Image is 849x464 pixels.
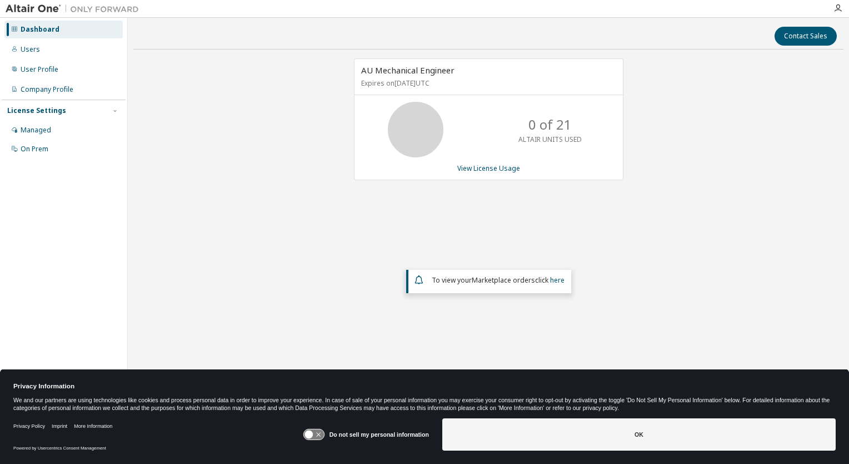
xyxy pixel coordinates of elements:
p: ALTAIR UNITS USED [518,135,582,144]
span: To view your click [432,275,565,285]
em: Marketplace orders [472,275,535,285]
a: View License Usage [457,164,520,173]
p: Expires on [DATE] UTC [361,78,613,88]
img: Altair One [6,3,144,14]
p: 0 of 21 [528,115,572,134]
div: Company Profile [21,85,73,94]
span: AU Mechanical Engineer [361,65,455,76]
a: here [550,275,565,285]
div: License Settings [7,106,66,115]
button: Contact Sales [775,27,837,46]
div: Dashboard [21,25,59,34]
div: Users [21,45,40,54]
div: User Profile [21,65,58,74]
div: On Prem [21,145,48,154]
div: Managed [21,126,51,135]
